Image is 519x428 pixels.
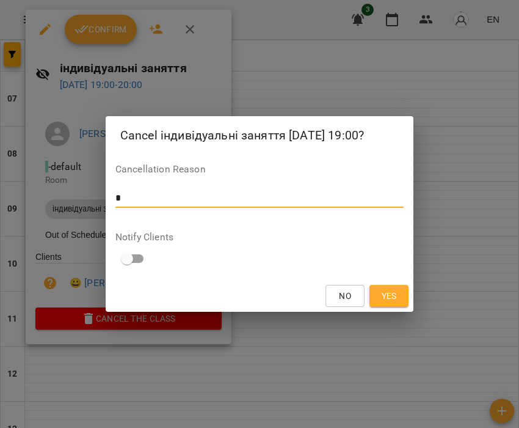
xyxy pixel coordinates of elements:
[339,289,351,303] span: No
[115,164,404,174] label: Cancellation Reason
[120,126,399,145] h2: Cancel індивідуальні заняття [DATE] 19:00?
[369,285,408,307] button: Yes
[115,232,404,242] label: Notify Clients
[382,289,397,303] span: Yes
[325,285,365,307] button: No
